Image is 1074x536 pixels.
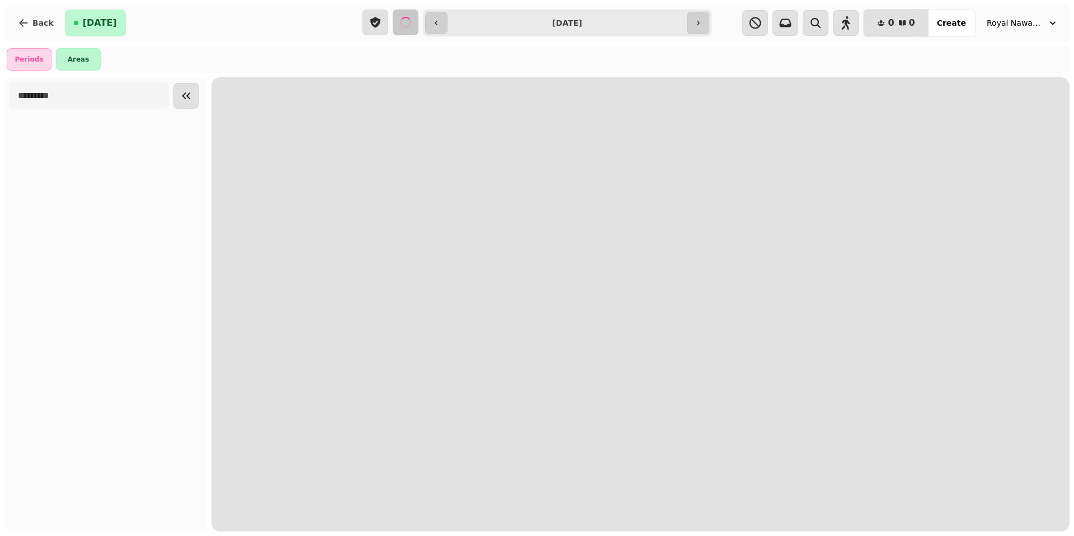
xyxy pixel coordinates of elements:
div: Areas [56,48,101,71]
button: [DATE] [65,10,126,36]
span: Create [937,19,966,27]
span: 0 [909,18,915,27]
span: 0 [888,18,894,27]
span: [DATE] [83,18,117,27]
button: Back [9,10,63,36]
button: Collapse sidebar [173,83,199,109]
button: 00 [864,10,928,36]
span: Royal Nawaab Pyramid [987,17,1043,29]
button: Royal Nawaab Pyramid [980,13,1065,33]
button: Create [928,10,975,36]
span: Back [32,19,54,27]
div: Periods [7,48,51,71]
